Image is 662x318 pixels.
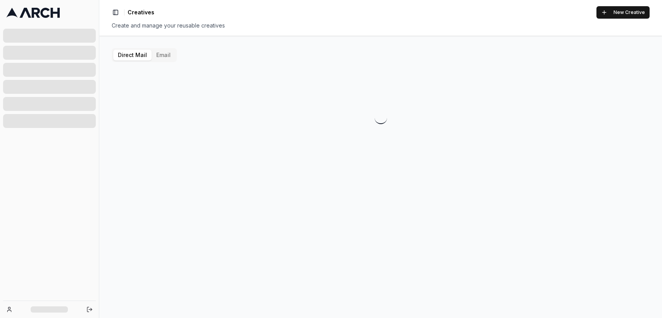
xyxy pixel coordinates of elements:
[596,6,650,19] button: New Creative
[113,50,152,60] button: Direct Mail
[112,22,650,29] div: Create and manage your reusable creatives
[84,304,95,315] button: Log out
[128,9,154,16] span: Creatives
[152,50,175,60] button: Email
[128,9,154,16] nav: breadcrumb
